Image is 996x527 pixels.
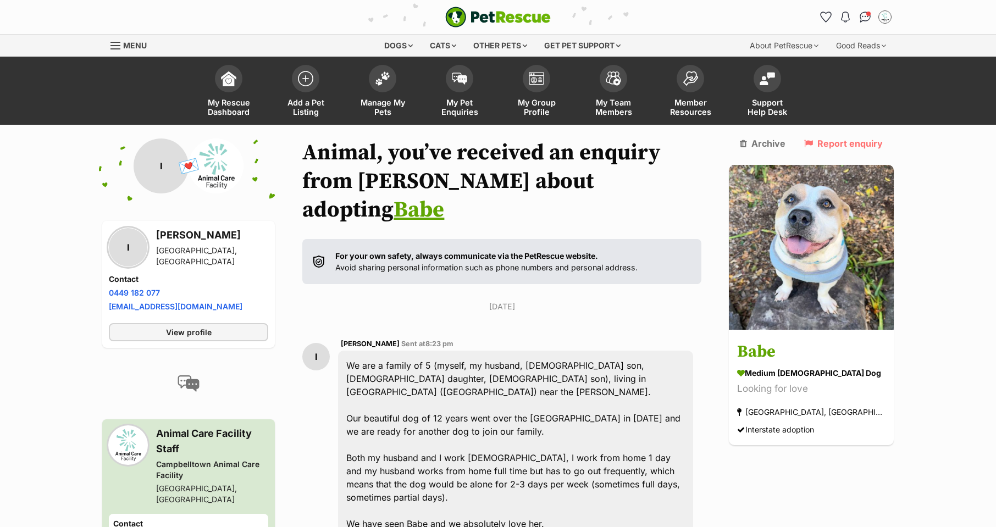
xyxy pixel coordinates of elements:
a: Archive [740,138,785,148]
div: Other pets [466,35,535,57]
div: Get pet support [536,35,628,57]
img: conversation-icon-4a6f8262b818ee0b60e3300018af0b2d0b884aa5de6e9bcb8d3d4eeb1a70a7c4.svg [178,375,200,392]
img: notifications-46538b983faf8c2785f20acdc204bb7945ddae34d4c08c2a6579f10ce5e182be.svg [841,12,850,23]
div: medium [DEMOGRAPHIC_DATA] Dog [737,368,886,379]
div: Cats [422,35,464,57]
img: help-desk-icon-fdf02630f3aa405de69fd3d07c3f3aa587a6932b1a1747fa1d2bba05be0121f9.svg [760,72,775,85]
div: [GEOGRAPHIC_DATA], [GEOGRAPHIC_DATA] [156,483,268,505]
a: My Pet Enquiries [421,59,498,125]
a: Add a Pet Listing [267,59,344,125]
h1: Animal, you’ve received an enquiry from [PERSON_NAME] about adopting [302,138,701,224]
div: I [134,138,189,193]
img: chat-41dd97257d64d25036548639549fe6c8038ab92f7586957e7f3b1b290dea8141.svg [860,12,871,23]
div: About PetRescue [742,35,826,57]
a: Support Help Desk [729,59,806,125]
img: Campbelltown Animal Care Facility profile pic [189,138,244,193]
ul: Account quick links [817,8,894,26]
img: logo-e224e6f780fb5917bec1dbf3a21bbac754714ae5b6737aabdf751b685950b380.svg [445,7,551,27]
span: Menu [123,41,147,50]
img: team-members-icon-5396bd8760b3fe7c0b43da4ab00e1e3bb1a5d9ba89233759b79545d2d3fc5d0d.svg [606,71,621,86]
span: [PERSON_NAME] [341,340,400,348]
div: Campbelltown Animal Care Facility [156,459,268,481]
h3: Animal Care Facility Staff [156,426,268,457]
span: Support Help Desk [743,98,792,117]
a: My Rescue Dashboard [190,59,267,125]
a: Conversations [856,8,874,26]
span: Manage My Pets [358,98,407,117]
div: I [302,343,330,370]
span: Member Resources [666,98,715,117]
span: View profile [166,326,212,338]
a: Menu [110,35,154,54]
a: Manage My Pets [344,59,421,125]
span: My Pet Enquiries [435,98,484,117]
div: [GEOGRAPHIC_DATA], [GEOGRAPHIC_DATA] [156,245,268,267]
img: member-resources-icon-8e73f808a243e03378d46382f2149f9095a855e16c252ad45f914b54edf8863c.svg [683,71,698,86]
a: Babe medium [DEMOGRAPHIC_DATA] Dog Looking for love [GEOGRAPHIC_DATA], [GEOGRAPHIC_DATA] Intersta... [729,332,894,446]
img: Campbelltown Animal Care Facility profile pic [109,426,147,464]
img: group-profile-icon-3fa3cf56718a62981997c0bc7e787c4b2cf8bcc04b72c1350f741eb67cf2f40e.svg [529,72,544,85]
h4: Contact [109,274,268,285]
p: Avoid sharing personal information such as phone numbers and personal address. [335,250,638,274]
img: Babe [729,165,894,330]
img: manage-my-pets-icon-02211641906a0b7f246fdf0571729dbe1e7629f14944591b6c1af311fb30b64b.svg [375,71,390,86]
img: dashboard-icon-eb2f2d2d3e046f16d808141f083e7271f6b2e854fb5c12c21221c1fb7104beca.svg [221,71,236,86]
a: Babe [394,196,444,224]
a: 0449 182 077 [109,288,160,297]
span: My Rescue Dashboard [204,98,253,117]
div: Interstate adoption [737,423,814,437]
a: Favourites [817,8,834,26]
span: My Group Profile [512,98,561,117]
button: Notifications [837,8,854,26]
a: Report enquiry [804,138,883,148]
h3: [PERSON_NAME] [156,228,268,243]
a: View profile [109,323,268,341]
a: Member Resources [652,59,729,125]
strong: For your own safety, always communicate via the PetRescue website. [335,251,598,260]
div: I [109,228,147,267]
button: My account [876,8,894,26]
img: Animal Care Facility Staff profile pic [879,12,890,23]
span: My Team Members [589,98,638,117]
p: [DATE] [302,301,701,312]
img: add-pet-listing-icon-0afa8454b4691262ce3f59096e99ab1cd57d4a30225e0717b998d2c9b9846f56.svg [298,71,313,86]
div: Looking for love [737,382,886,397]
span: 💌 [176,154,201,178]
a: My Group Profile [498,59,575,125]
div: Good Reads [828,35,894,57]
div: [GEOGRAPHIC_DATA], [GEOGRAPHIC_DATA] [737,405,886,420]
a: PetRescue [445,7,551,27]
h3: Babe [737,340,886,365]
img: pet-enquiries-icon-7e3ad2cf08bfb03b45e93fb7055b45f3efa6380592205ae92323e6603595dc1f.svg [452,73,467,85]
span: 8:23 pm [425,340,453,348]
a: [EMAIL_ADDRESS][DOMAIN_NAME] [109,302,242,311]
span: Sent at [401,340,453,348]
a: My Team Members [575,59,652,125]
div: Dogs [377,35,420,57]
span: Add a Pet Listing [281,98,330,117]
